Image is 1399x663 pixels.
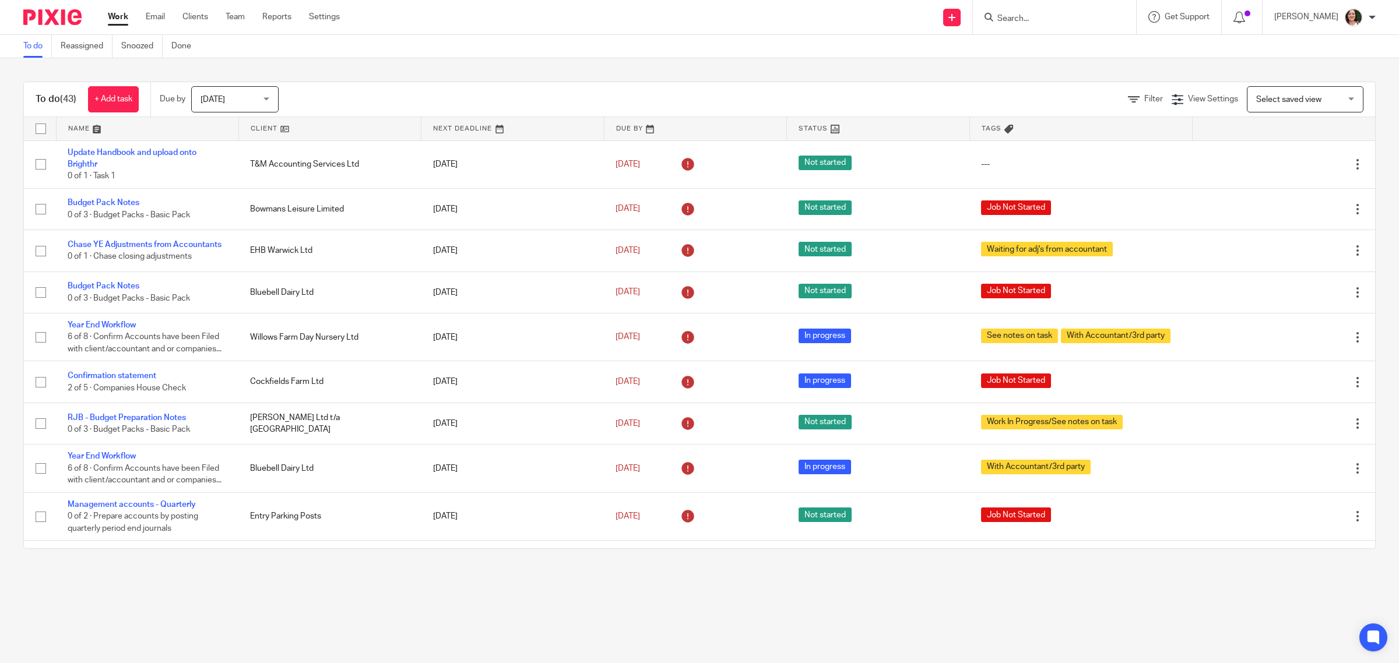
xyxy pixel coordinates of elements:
[799,373,851,388] span: In progress
[68,500,196,509] a: Management accounts - Quarterly
[981,507,1051,522] span: Job Not Started
[226,11,245,23] a: Team
[616,205,640,213] span: [DATE]
[182,11,208,23] a: Clients
[238,271,421,313] td: Bluebell Dairy Ltd
[108,11,128,23] a: Work
[421,361,604,403] td: [DATE]
[68,252,192,260] span: 0 of 1 · Chase closing adjustments
[1274,11,1338,23] p: [PERSON_NAME]
[68,321,136,329] a: Year End Workflow
[160,93,185,105] p: Due by
[616,333,640,341] span: [DATE]
[238,403,421,444] td: [PERSON_NAME] Ltd t/a [GEOGRAPHIC_DATA]
[23,9,82,25] img: Pixie
[262,11,291,23] a: Reports
[68,294,190,302] span: 0 of 3 · Budget Packs - Basic Pack
[68,282,139,290] a: Budget Pack Notes
[616,288,640,297] span: [DATE]
[1188,95,1238,103] span: View Settings
[799,329,851,343] span: In progress
[421,188,604,230] td: [DATE]
[616,378,640,386] span: [DATE]
[238,492,421,540] td: Entry Parking Posts
[238,140,421,188] td: T&M Accounting Services Ltd
[421,403,604,444] td: [DATE]
[616,246,640,255] span: [DATE]
[68,512,198,532] span: 0 of 2 · Prepare accounts by posting quarterly period end journals
[799,200,852,215] span: Not started
[68,452,136,460] a: Year End Workflow
[982,125,1001,132] span: Tags
[36,93,76,105] h1: To do
[421,313,604,361] td: [DATE]
[799,460,851,474] span: In progress
[421,271,604,313] td: [DATE]
[616,464,640,472] span: [DATE]
[981,415,1123,429] span: Work In Progress/See notes on task
[799,415,852,429] span: Not started
[1061,329,1170,343] span: With Accountant/3rd party
[238,445,421,492] td: Bluebell Dairy Ltd
[68,384,186,392] span: 2 of 5 · Companies House Check
[799,284,852,298] span: Not started
[88,86,139,112] a: + Add task
[981,373,1051,388] span: Job Not Started
[799,242,852,256] span: Not started
[981,460,1091,474] span: With Accountant/3rd party
[1144,95,1163,103] span: Filter
[1165,13,1210,21] span: Get Support
[421,541,604,588] td: [DATE]
[421,140,604,188] td: [DATE]
[61,35,113,58] a: Reassigned
[1256,96,1321,104] span: Select saved view
[421,230,604,271] td: [DATE]
[996,14,1101,24] input: Search
[616,160,640,168] span: [DATE]
[68,172,115,180] span: 0 of 1 · Task 1
[421,445,604,492] td: [DATE]
[981,158,1180,170] div: ---
[238,230,421,271] td: EHB Warwick Ltd
[981,329,1058,343] span: See notes on task
[68,211,190,219] span: 0 of 3 · Budget Packs - Basic Pack
[171,35,200,58] a: Done
[981,284,1051,298] span: Job Not Started
[981,242,1113,256] span: Waiting for adj's from accountant
[238,313,421,361] td: Willows Farm Day Nursery Ltd
[616,419,640,428] span: [DATE]
[616,512,640,520] span: [DATE]
[68,372,156,380] a: Confirmation statement
[68,199,139,207] a: Budget Pack Notes
[981,200,1051,215] span: Job Not Started
[421,492,604,540] td: [DATE]
[799,507,852,522] span: Not started
[68,241,222,249] a: Chase YE Adjustments from Accountants
[68,425,190,433] span: 0 of 3 · Budget Packs - Basic Pack
[68,414,186,422] a: RJB - Budget Preparation Notes
[68,333,222,354] span: 6 of 8 · Confirm Accounts have been Filed with client/accountant and or companies...
[238,541,421,588] td: T&M Accounting Services Ltd
[68,464,222,485] span: 6 of 8 · Confirm Accounts have been Filed with client/accountant and or companies...
[121,35,163,58] a: Snoozed
[309,11,340,23] a: Settings
[238,188,421,230] td: Bowmans Leisure Limited
[23,35,52,58] a: To do
[1344,8,1363,27] img: me.jpg
[60,94,76,104] span: (43)
[238,361,421,403] td: Cockfields Farm Ltd
[68,149,196,168] a: Update Handbook and upload onto Brighthr
[799,156,852,170] span: Not started
[201,96,225,104] span: [DATE]
[146,11,165,23] a: Email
